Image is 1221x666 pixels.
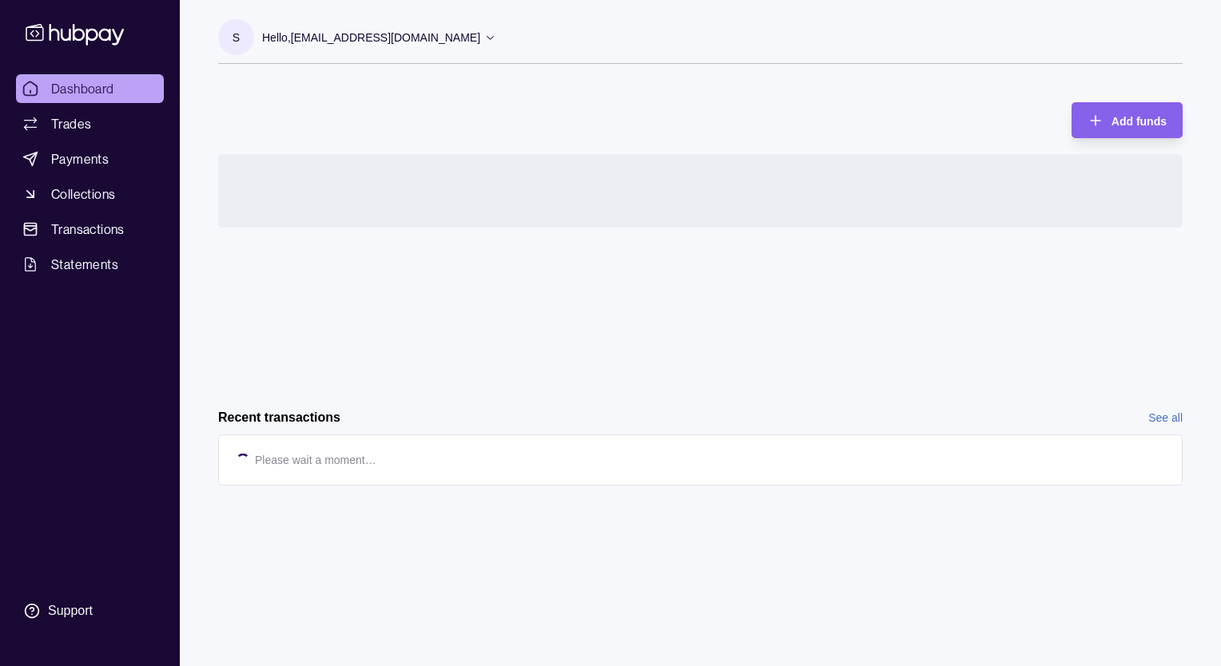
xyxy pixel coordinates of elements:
[16,250,164,279] a: Statements
[16,74,164,103] a: Dashboard
[51,114,91,133] span: Trades
[1148,409,1183,426] a: See all
[233,29,240,46] p: s
[16,594,164,628] a: Support
[262,29,480,46] p: Hello, [EMAIL_ADDRESS][DOMAIN_NAME]
[16,215,164,244] a: Transactions
[51,79,114,98] span: Dashboard
[218,409,340,426] h2: Recent transactions
[51,184,115,204] span: Collections
[51,149,109,168] span: Payments
[255,451,376,469] p: Please wait a moment…
[16,145,164,173] a: Payments
[16,180,164,208] a: Collections
[1072,102,1183,138] button: Add funds
[51,255,118,274] span: Statements
[16,109,164,138] a: Trades
[1112,115,1167,128] span: Add funds
[51,220,125,239] span: Transactions
[48,602,93,620] div: Support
